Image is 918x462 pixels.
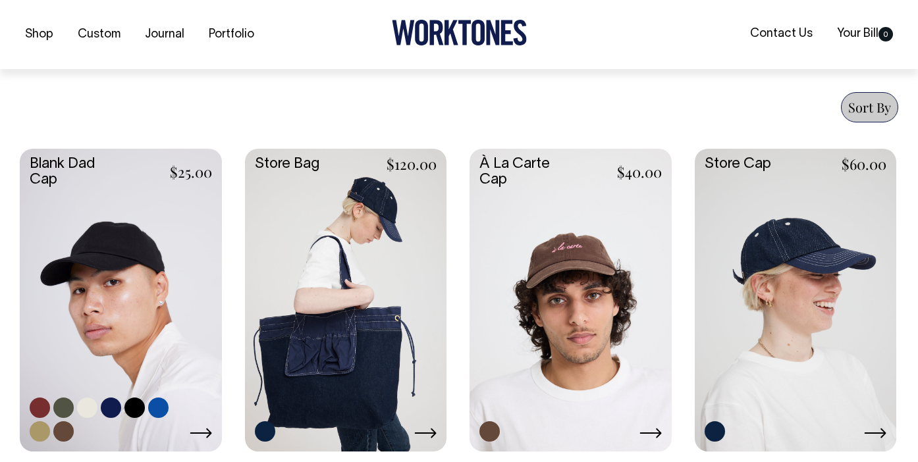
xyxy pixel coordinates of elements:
a: Shop [20,24,59,45]
a: Contact Us [745,23,818,45]
span: Sort By [848,98,891,116]
a: Your Bill0 [832,23,898,45]
a: Journal [140,24,190,45]
a: Portfolio [203,24,259,45]
span: 0 [878,27,893,41]
a: Custom [72,24,126,45]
